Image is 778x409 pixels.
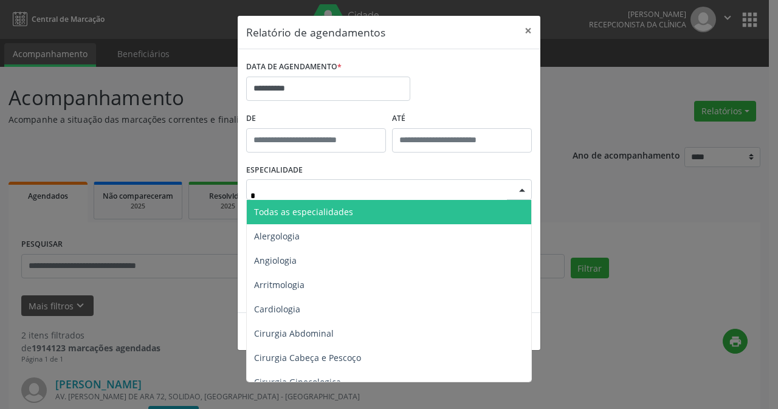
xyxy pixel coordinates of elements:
span: Alergologia [254,230,300,242]
span: Cirurgia Cabeça e Pescoço [254,352,361,363]
span: Angiologia [254,255,297,266]
label: ESPECIALIDADE [246,161,303,180]
span: Cirurgia Abdominal [254,328,334,339]
label: ATÉ [392,109,532,128]
span: Cardiologia [254,303,300,315]
h5: Relatório de agendamentos [246,24,385,40]
span: Cirurgia Ginecologica [254,376,341,388]
span: Todas as especialidades [254,206,353,218]
span: Arritmologia [254,279,305,290]
label: DATA DE AGENDAMENTO [246,58,342,77]
button: Close [516,16,540,46]
label: De [246,109,386,128]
